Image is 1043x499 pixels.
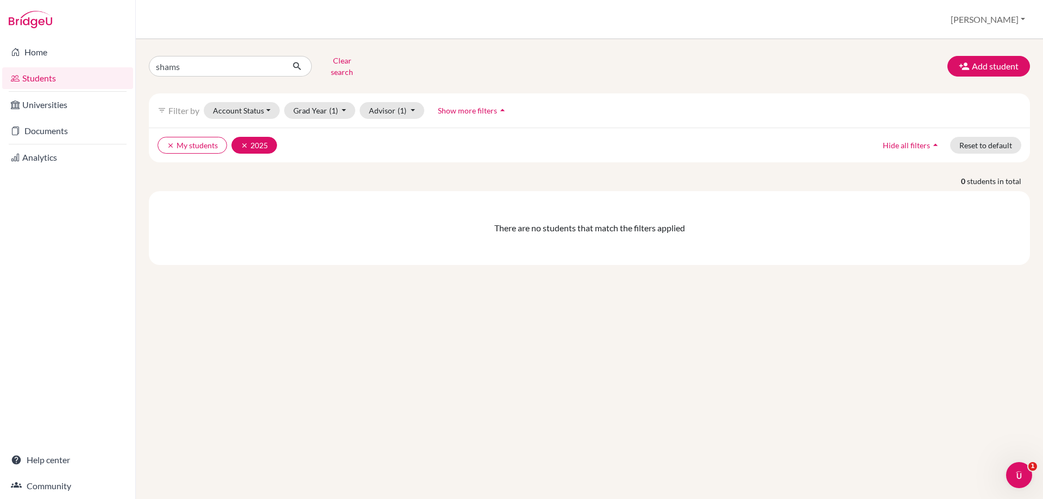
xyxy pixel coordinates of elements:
[149,56,284,77] input: Find student by name...
[961,175,967,187] strong: 0
[360,102,424,119] button: Advisor(1)
[2,449,133,471] a: Help center
[1028,462,1037,471] span: 1
[883,141,930,150] span: Hide all filters
[950,137,1021,154] button: Reset to default
[398,106,406,115] span: (1)
[2,120,133,142] a: Documents
[204,102,280,119] button: Account Status
[967,175,1030,187] span: students in total
[429,102,517,119] button: Show more filtersarrow_drop_up
[231,137,277,154] button: clear2025
[930,140,941,150] i: arrow_drop_up
[874,137,950,154] button: Hide all filtersarrow_drop_up
[946,9,1030,30] button: [PERSON_NAME]
[241,142,248,149] i: clear
[329,106,338,115] span: (1)
[158,106,166,115] i: filter_list
[284,102,356,119] button: Grad Year(1)
[2,147,133,168] a: Analytics
[2,41,133,63] a: Home
[2,94,133,116] a: Universities
[2,475,133,497] a: Community
[2,67,133,89] a: Students
[947,56,1030,77] button: Add student
[167,142,174,149] i: clear
[312,52,372,80] button: Clear search
[168,105,199,116] span: Filter by
[497,105,508,116] i: arrow_drop_up
[158,137,227,154] button: clearMy students
[438,106,497,115] span: Show more filters
[9,11,52,28] img: Bridge-U
[158,222,1021,235] div: There are no students that match the filters applied
[1006,462,1032,488] iframe: Intercom live chat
